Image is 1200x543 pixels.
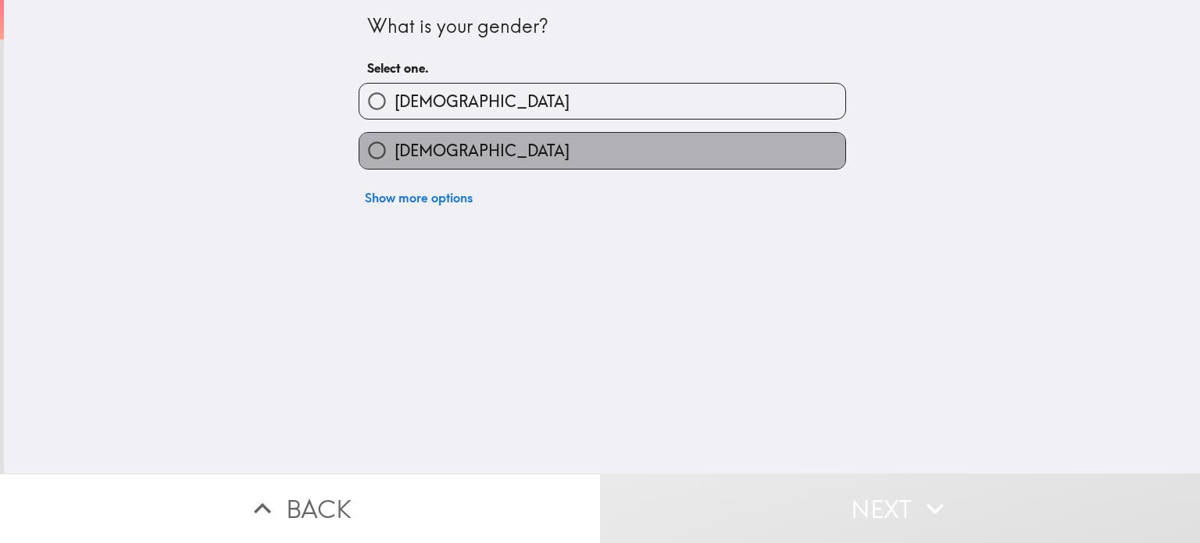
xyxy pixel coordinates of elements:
[395,91,570,113] span: [DEMOGRAPHIC_DATA]
[367,13,837,40] div: What is your gender?
[359,133,845,168] button: [DEMOGRAPHIC_DATA]
[395,140,570,162] span: [DEMOGRAPHIC_DATA]
[359,84,845,119] button: [DEMOGRAPHIC_DATA]
[359,182,479,213] button: Show more options
[367,59,837,77] h6: Select one.
[600,473,1200,543] button: Next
